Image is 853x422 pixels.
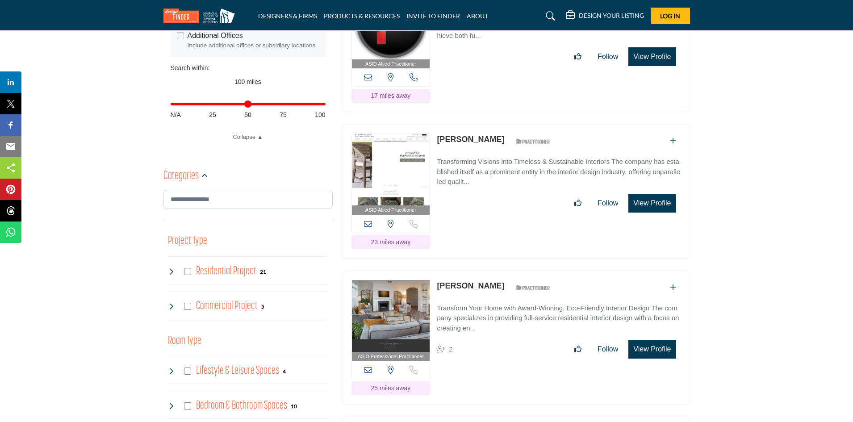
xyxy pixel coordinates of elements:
[628,340,676,359] button: View Profile
[184,303,191,310] input: Select Commercial Project checkbox
[234,78,261,85] span: 100 miles
[513,136,553,147] img: ASID Qualified Practitioners Badge Icon
[660,12,680,20] span: Log In
[324,12,400,20] a: PRODUCTS & RESOURCES
[371,92,411,99] span: 17 miles away
[670,284,676,291] a: Add To List
[569,194,587,212] button: Like listing
[188,41,319,50] div: Include additional offices or subsidiary locations
[569,340,587,358] button: Like listing
[437,157,680,187] p: Transforming Visions into Timeless & Sustainable Interiors The company has established itself as ...
[291,403,297,409] b: 10
[592,48,624,66] button: Follow
[168,333,201,350] button: Room Type
[437,281,504,290] a: [PERSON_NAME]
[579,12,644,20] h5: DESIGN YOUR LISTING
[352,134,430,205] img: Wayne Aspey
[163,168,199,184] h2: Categories
[315,110,325,120] span: 100
[371,238,411,246] span: 23 miles away
[171,110,181,120] span: N/A
[628,194,676,213] button: View Profile
[352,280,430,352] img: Mary Dixon
[261,304,264,310] b: 5
[283,367,286,375] div: 4 Results For Lifestyle & Leisure Spaces
[244,110,251,120] span: 50
[184,268,191,275] input: Select Residential Project checkbox
[371,384,411,392] span: 25 miles away
[569,48,587,66] button: Like listing
[651,8,690,24] button: Log In
[670,137,676,145] a: Add To List
[592,194,624,212] button: Follow
[352,134,430,215] a: ASID Allied Practitioner
[184,402,191,409] input: Select Bedroom & Bathroom Spaces checkbox
[628,47,676,66] button: View Profile
[537,9,561,23] a: Search
[437,303,680,334] p: Transform Your Home with Award-Winning, Eco-Friendly Interior Design The company specializes in p...
[437,280,504,292] p: Mary Dixon
[358,353,424,360] span: ASID Professional Practitioner
[449,345,452,353] span: 2
[365,206,416,214] span: ASID Allied Practitioner
[258,12,317,20] a: DESIGNERS & FIRMS
[592,340,624,358] button: Follow
[196,363,279,379] h4: Lifestyle & Leisure Spaces: Lifestyle & Leisure Spaces
[261,302,264,310] div: 5 Results For Commercial Project
[437,151,680,187] a: Transforming Visions into Timeless & Sustainable Interiors The company has established itself as ...
[171,133,326,142] a: Collapse ▲
[196,298,258,314] h4: Commercial Project: Involve the design, construction, or renovation of spaces used for business p...
[168,233,207,250] button: Project Type
[260,269,266,275] b: 21
[437,135,504,144] a: [PERSON_NAME]
[196,263,256,279] h4: Residential Project: Types of projects range from simple residential renovations to highly comple...
[163,8,239,23] img: Site Logo
[209,110,216,120] span: 25
[437,298,680,334] a: Transform Your Home with Award-Winning, Eco-Friendly Interior Design The company specializes in p...
[406,12,460,20] a: INVITE TO FINDER
[280,110,287,120] span: 75
[437,134,504,146] p: Wayne Aspey
[513,282,553,293] img: ASID Qualified Practitioners Badge Icon
[291,402,297,410] div: 10 Results For Bedroom & Bathroom Spaces
[283,368,286,375] b: 4
[184,368,191,375] input: Select Lifestyle & Leisure Spaces checkbox
[437,344,452,355] div: Followers
[365,60,416,68] span: ASID Allied Practitioner
[352,280,430,361] a: ASID Professional Practitioner
[196,398,287,414] h4: Bedroom & Bathroom Spaces: Bedroom & Bathroom Spaces
[260,267,266,276] div: 21 Results For Residential Project
[188,30,243,41] label: Additional Offices
[163,190,333,209] input: Search Category
[566,11,644,21] div: DESIGN YOUR LISTING
[467,12,488,20] a: ABOUT
[171,63,326,73] div: Search within:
